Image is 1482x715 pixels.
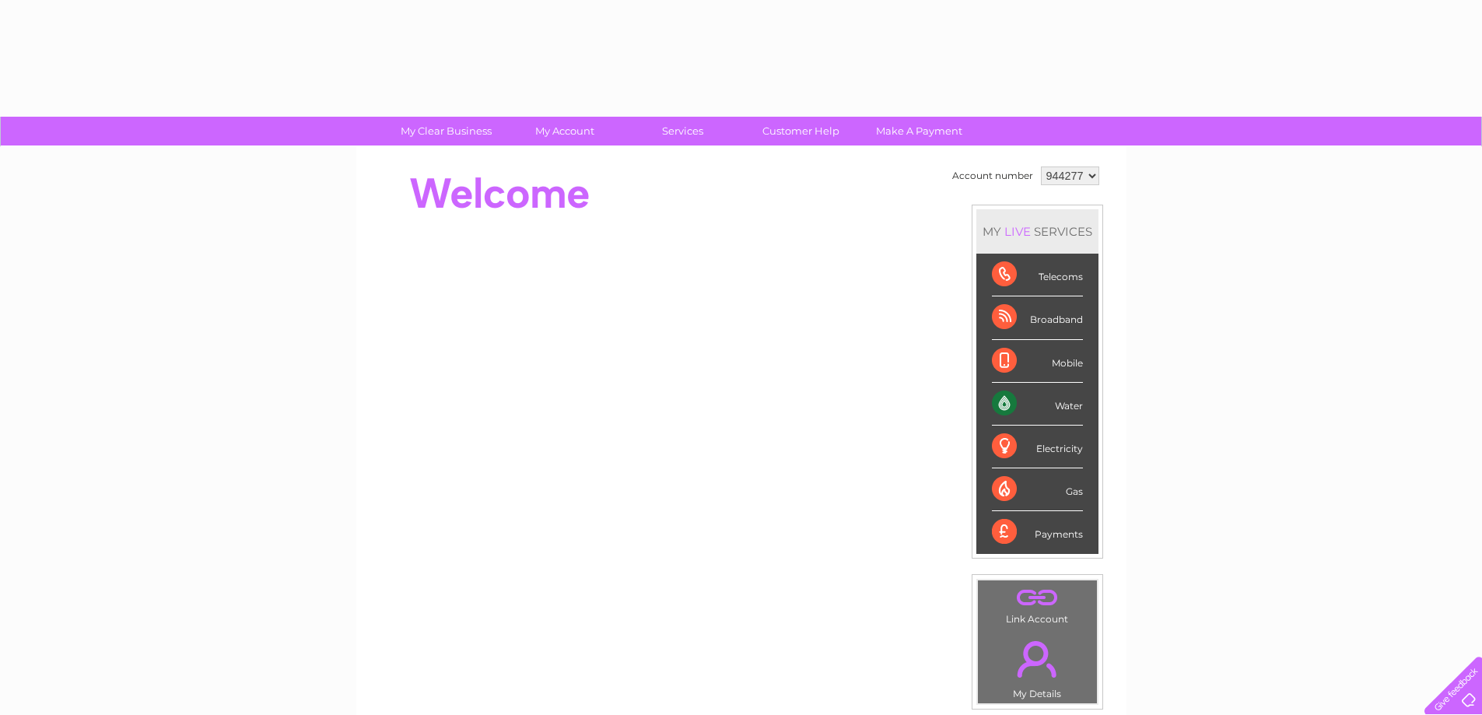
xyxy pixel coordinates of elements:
[382,117,510,145] a: My Clear Business
[992,468,1083,511] div: Gas
[992,296,1083,339] div: Broadband
[500,117,629,145] a: My Account
[992,511,1083,553] div: Payments
[982,632,1093,686] a: .
[992,254,1083,296] div: Telecoms
[1001,224,1034,239] div: LIVE
[737,117,865,145] a: Customer Help
[948,163,1037,189] td: Account number
[855,117,983,145] a: Make A Payment
[992,383,1083,426] div: Water
[618,117,747,145] a: Services
[992,426,1083,468] div: Electricity
[976,209,1098,254] div: MY SERVICES
[992,340,1083,383] div: Mobile
[977,628,1098,704] td: My Details
[977,580,1098,629] td: Link Account
[982,584,1093,612] a: .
